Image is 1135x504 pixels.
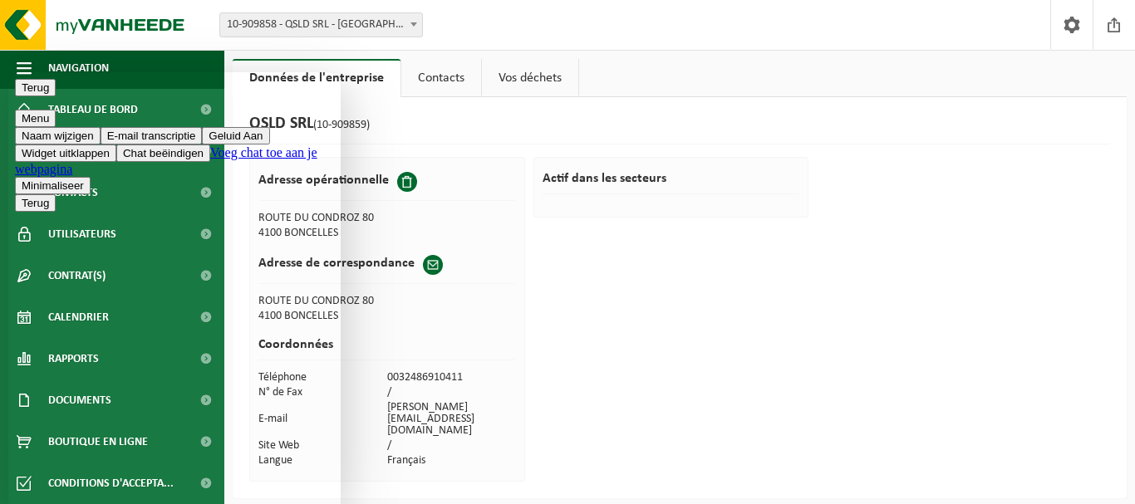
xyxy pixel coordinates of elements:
td: ROUTE DU CONDROZ 80 [258,294,515,309]
td: 4100 BONCELLES [258,309,515,324]
a: Vos déchets [482,59,578,97]
td: 0032486910411 [387,370,515,385]
td: / [387,385,515,400]
a: Données de l'entreprise [233,59,400,97]
span: (10-909859) [313,119,370,131]
button: Terug [7,122,47,139]
span: 10-909858 - QSLD SRL - PLAINEVAUX [219,12,423,37]
td: / [387,438,515,453]
span: 10-909858 - QSLD SRL - PLAINEVAUX [220,13,422,37]
span: Navigation [48,47,109,89]
h2: Coordonnées [258,338,515,360]
h2: Actif dans les secteurs [543,172,799,194]
iframe: chat widget [8,72,341,504]
button: Chat beëindigen [108,72,202,90]
button: Minimaliseer [7,105,82,122]
span: Minimaliseer [13,107,76,120]
span: Terug [13,125,41,137]
a: Contacts [401,59,481,97]
td: [PERSON_NAME][EMAIL_ADDRESS][DOMAIN_NAME] [387,400,515,438]
a: Voeg chat toe aan je webpagina [7,73,309,104]
td: Français [387,453,515,468]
